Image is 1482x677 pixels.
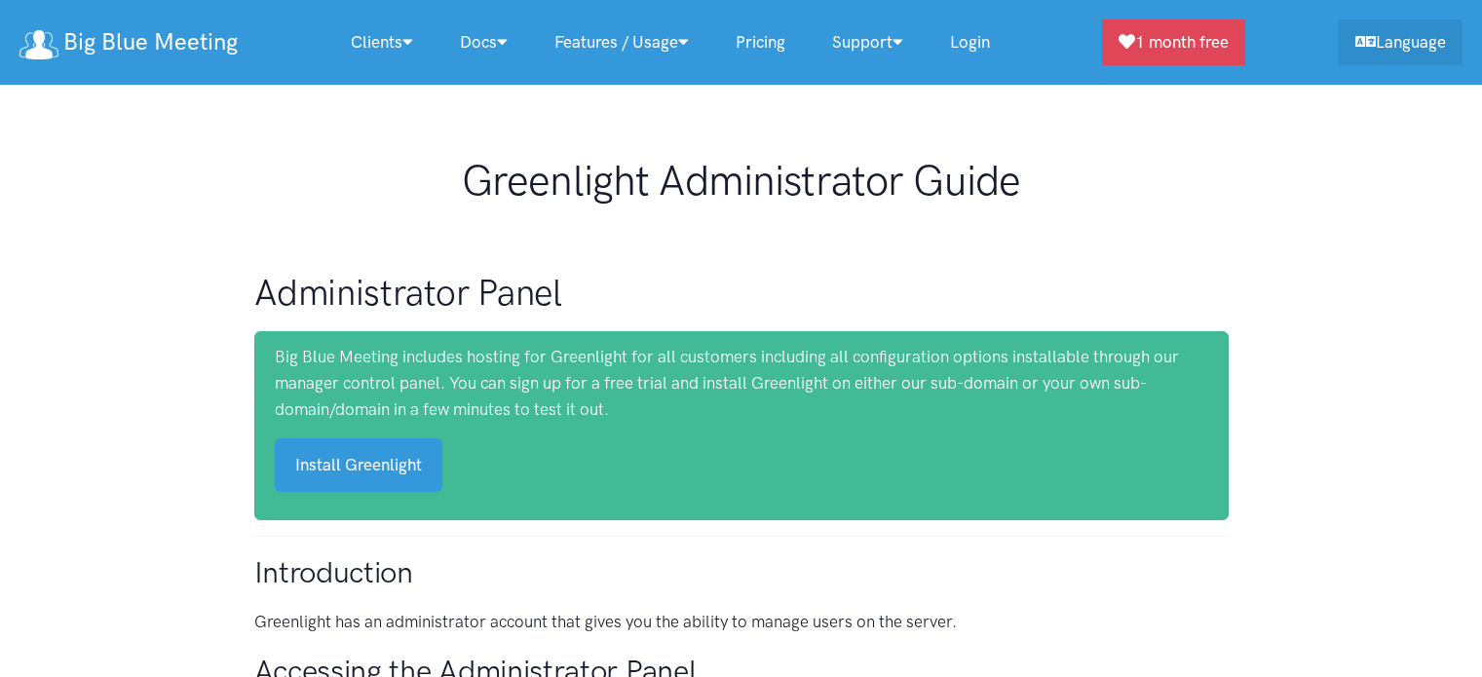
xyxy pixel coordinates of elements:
a: 1 month free [1102,19,1245,65]
a: Clients [327,21,437,63]
a: Pricing [712,21,809,63]
p: Big Blue Meeting includes hosting for Greenlight for all customers including all configuration op... [275,344,1208,424]
h2: Introduction [254,552,1229,593]
p: Greenlight has an administrator account that gives you the ability to manage users on the server. [254,609,1229,635]
img: logo [19,30,58,59]
a: Features / Usage [531,21,712,63]
h1: Administrator Panel [254,269,1229,316]
a: Install Greenlight [275,438,442,492]
a: Big Blue Meeting [19,21,238,63]
a: Support [809,21,927,63]
a: Language [1339,19,1463,65]
a: Login [927,21,1013,63]
h1: Greenlight Administrator Guide [254,156,1229,207]
a: Docs [437,21,531,63]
